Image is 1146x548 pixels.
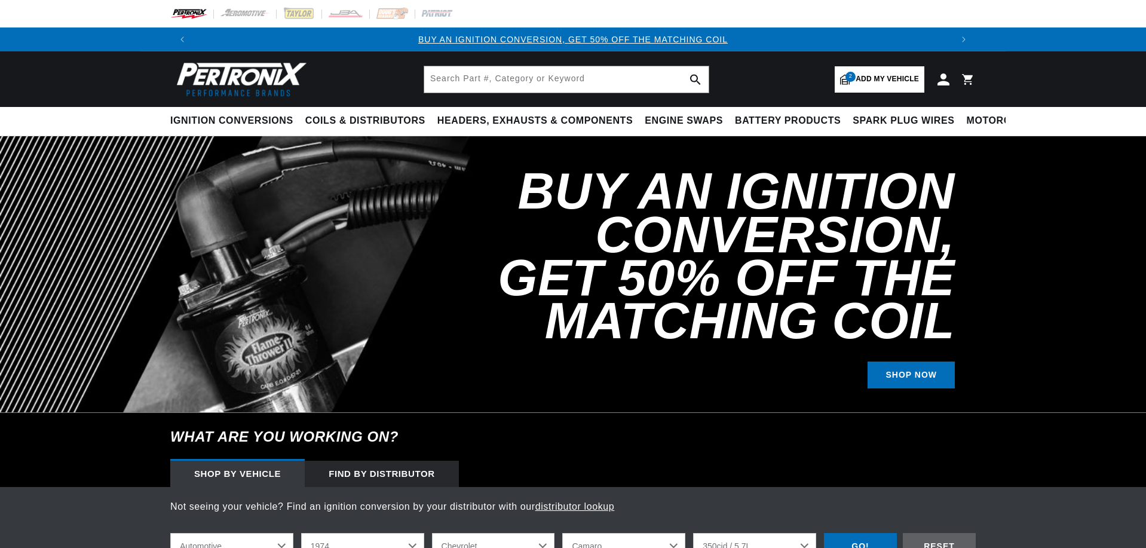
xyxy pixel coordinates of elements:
span: Spark Plug Wires [853,115,954,127]
summary: Spark Plug Wires [847,107,960,135]
input: Search Part #, Category or Keyword [424,66,709,93]
slideshow-component: Translation missing: en.sections.announcements.announcement_bar [140,27,1006,51]
span: Battery Products [735,115,841,127]
div: Find by Distributor [305,461,459,487]
div: 1 of 3 [194,33,952,46]
a: 2Add my vehicle [835,66,924,93]
h2: Buy an Ignition Conversion, Get 50% off the Matching Coil [444,170,955,342]
summary: Coils & Distributors [299,107,431,135]
summary: Headers, Exhausts & Components [431,107,639,135]
span: Motorcycle [967,115,1038,127]
button: search button [682,66,709,93]
span: Add my vehicle [856,74,919,85]
div: Announcement [194,33,952,46]
summary: Battery Products [729,107,847,135]
img: Pertronix [170,59,308,100]
summary: Engine Swaps [639,107,729,135]
summary: Ignition Conversions [170,107,299,135]
p: Not seeing your vehicle? Find an ignition conversion by your distributor with our [170,499,976,515]
a: distributor lookup [535,501,615,512]
span: Ignition Conversions [170,115,293,127]
summary: Motorcycle [961,107,1044,135]
h6: What are you working on? [140,413,1006,461]
span: Coils & Distributors [305,115,425,127]
button: Translation missing: en.sections.announcements.previous_announcement [170,27,194,51]
button: Translation missing: en.sections.announcements.next_announcement [952,27,976,51]
span: 2 [845,72,856,82]
a: SHOP NOW [868,362,955,388]
a: BUY AN IGNITION CONVERSION, GET 50% OFF THE MATCHING COIL [418,35,728,44]
span: Engine Swaps [645,115,723,127]
div: Shop by vehicle [170,461,305,487]
span: Headers, Exhausts & Components [437,115,633,127]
